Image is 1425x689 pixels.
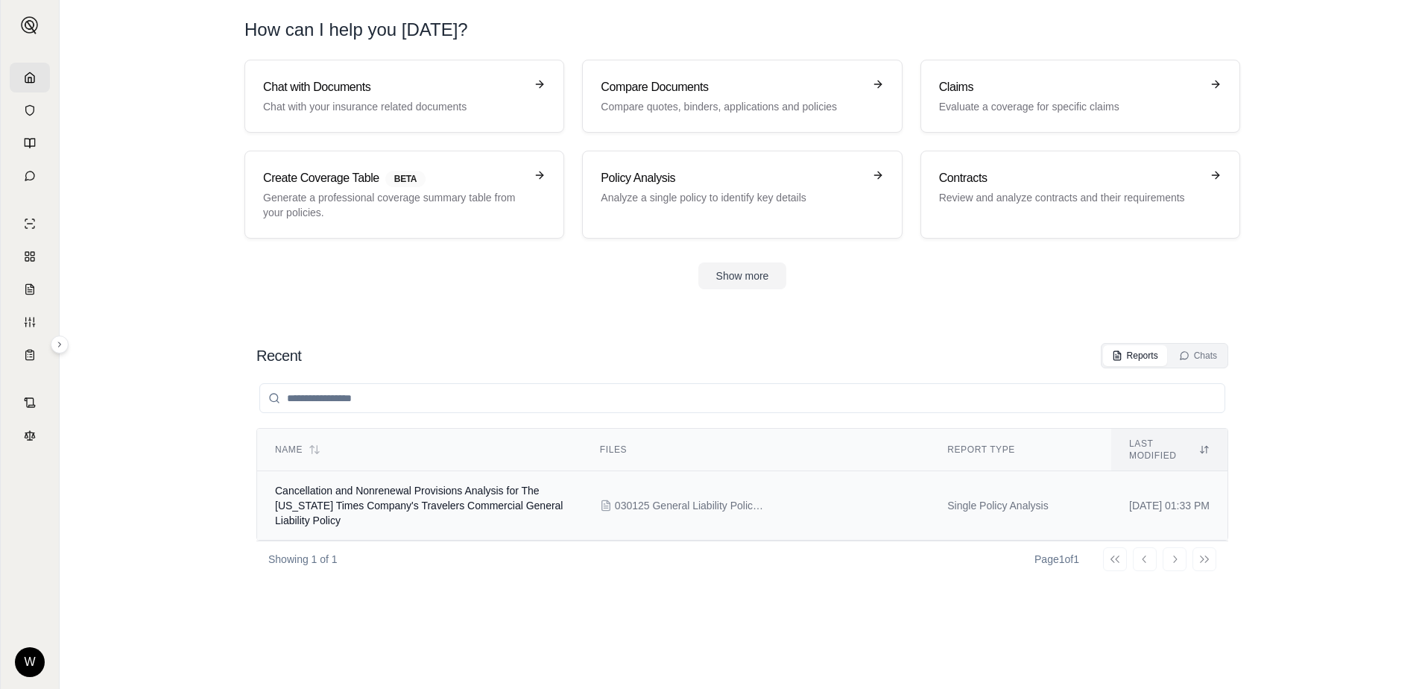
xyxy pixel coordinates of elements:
[263,99,525,114] p: Chat with your insurance related documents
[582,60,902,133] a: Compare DocumentsCompare quotes, binders, applications and policies
[929,471,1111,541] td: Single Policy Analysis
[10,388,50,418] a: Contract Analysis
[601,169,862,187] h3: Policy Analysis
[601,190,862,205] p: Analyze a single policy to identify key details
[268,552,338,567] p: Showing 1 of 1
[1111,471,1227,541] td: [DATE] 01:33 PM
[244,151,564,239] a: Create Coverage TableBETAGenerate a professional coverage summary table from your policies.
[939,78,1201,96] h3: Claims
[939,99,1201,114] p: Evaluate a coverage for specific claims
[939,190,1201,205] p: Review and analyze contracts and their requirements
[263,78,525,96] h3: Chat with Documents
[244,60,564,133] a: Chat with DocumentsChat with your insurance related documents
[15,10,45,40] button: Expand sidebar
[698,262,787,289] button: Show more
[10,274,50,304] a: Claim Coverage
[1034,552,1079,567] div: Page 1 of 1
[21,16,39,34] img: Expand sidebar
[10,340,50,370] a: Coverage Table
[10,421,50,450] a: Legal Search Engine
[582,151,902,239] a: Policy AnalysisAnalyze a single policy to identify key details
[10,209,50,239] a: Single Policy
[10,161,50,191] a: Chat
[10,242,50,271] a: Policy Comparisons
[615,498,764,513] span: 030125 General Liability Policy Travelers Property Casualty Company of America.pdf
[10,307,50,337] a: Custom Report
[256,345,301,366] h2: Recent
[929,429,1111,471] th: Report Type
[263,169,525,187] h3: Create Coverage Table
[15,647,45,677] div: W
[920,151,1240,239] a: ContractsReview and analyze contracts and their requirements
[1112,350,1158,362] div: Reports
[601,99,862,114] p: Compare quotes, binders, applications and policies
[275,444,564,456] div: Name
[51,336,69,353] button: Expand sidebar
[263,190,525,220] p: Generate a professional coverage summary table from your policies.
[601,78,862,96] h3: Compare Documents
[244,18,1240,42] h1: How can I help you [DATE]?
[582,429,929,471] th: Files
[939,169,1201,187] h3: Contracts
[10,128,50,158] a: Prompt Library
[1129,438,1210,462] div: Last modified
[920,60,1240,133] a: ClaimsEvaluate a coverage for specific claims
[1170,345,1226,366] button: Chats
[10,95,50,125] a: Documents Vault
[385,171,426,187] span: BETA
[1179,350,1217,362] div: Chats
[275,485,563,526] span: Cancellation and Nonrenewal Provisions Analysis for The New York Times Company's Travelers Commer...
[1103,345,1167,366] button: Reports
[10,63,50,92] a: Home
